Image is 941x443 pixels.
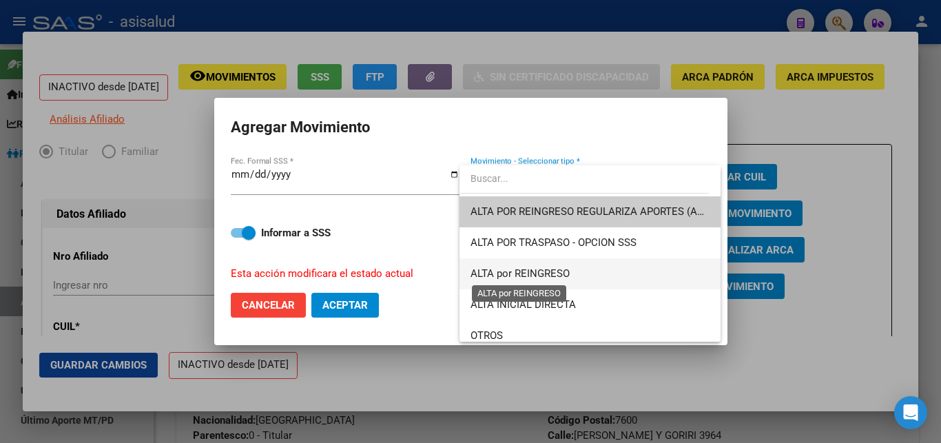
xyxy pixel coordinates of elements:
[459,164,709,193] input: dropdown search
[470,298,576,311] span: ALTA INICIAL DIRECTA
[470,329,503,342] span: OTROS
[470,205,715,218] span: ALTA POR REINGRESO REGULARIZA APORTES (AFIP)
[894,396,927,429] div: Open Intercom Messenger
[470,236,637,249] span: ALTA POR TRASPASO - OPCION SSS
[470,267,570,280] span: ALTA por REINGRESO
